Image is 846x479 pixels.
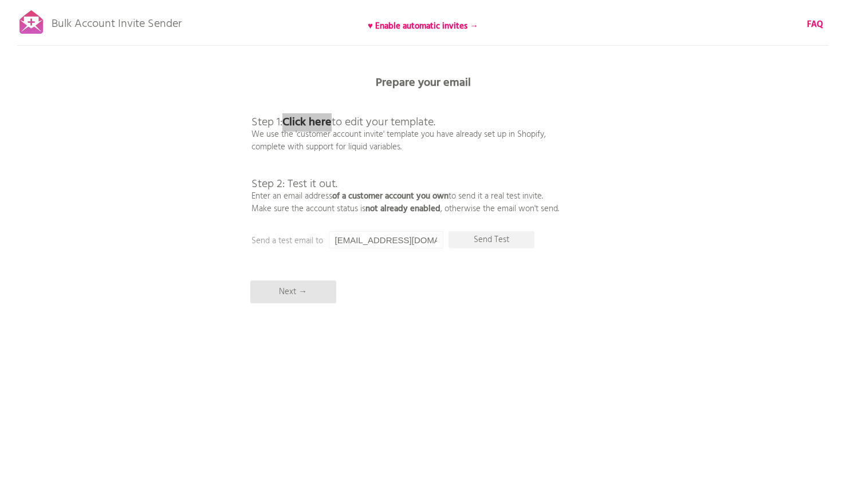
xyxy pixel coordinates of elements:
b: of a customer account you own [332,189,448,203]
p: Send Test [448,231,534,248]
p: Send a test email to [251,235,481,247]
p: Next → [250,280,336,303]
a: FAQ [807,18,823,31]
b: ♥ Enable automatic invites → [368,19,478,33]
p: Bulk Account Invite Sender [52,7,182,35]
span: Step 1: to edit your template. [251,113,435,132]
b: not already enabled [365,202,440,216]
span: Step 2: Test it out. [251,175,337,193]
b: Prepare your email [376,74,471,92]
p: We use the 'customer account invite' template you have already set up in Shopify, complete with s... [251,92,559,215]
a: Click here [282,113,332,132]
